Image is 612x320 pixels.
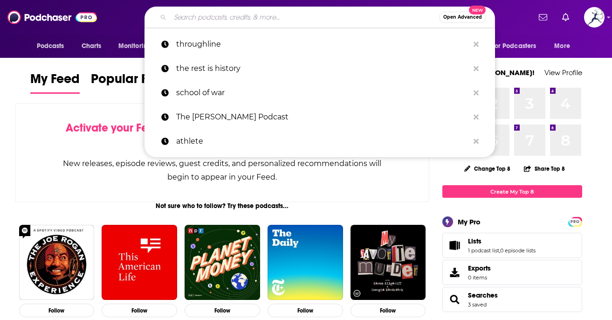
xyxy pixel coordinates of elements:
[468,264,491,272] span: Exports
[584,7,605,28] span: Logged in as BloomsburySpecialInterest
[144,7,495,28] div: Search podcasts, credits, & more...
[442,233,582,258] span: Lists
[446,239,464,252] a: Lists
[584,7,605,28] button: Show profile menu
[7,8,97,26] img: Podchaser - Follow, Share and Rate Podcasts
[268,304,343,317] button: Follow
[118,40,151,53] span: Monitoring
[102,304,177,317] button: Follow
[351,304,426,317] button: Follow
[30,37,76,55] button: open menu
[144,105,495,129] a: The [PERSON_NAME] Podcast
[76,37,107,55] a: Charts
[499,247,500,254] span: ,
[176,129,469,153] p: athlete
[535,9,551,25] a: Show notifications dropdown
[544,68,582,77] a: View Profile
[500,247,536,254] a: 0 episode lists
[30,71,80,92] span: My Feed
[30,71,80,94] a: My Feed
[82,40,102,53] span: Charts
[176,81,469,105] p: school of war
[19,304,95,317] button: Follow
[468,237,481,245] span: Lists
[554,40,570,53] span: More
[112,37,164,55] button: open menu
[459,163,516,174] button: Change Top 8
[62,157,383,184] div: New releases, episode reviews, guest credits, and personalized recommendations will begin to appe...
[185,304,260,317] button: Follow
[492,40,536,53] span: For Podcasters
[458,217,481,226] div: My Pro
[468,274,491,281] span: 0 items
[176,105,469,129] p: The Bill Simmons Podcast
[351,225,426,300] img: My Favorite Murder with Karen Kilgariff and Georgia Hardstark
[523,160,565,178] button: Share Top 8
[570,218,581,225] a: PRO
[439,12,486,23] button: Open AdvancedNew
[468,301,487,308] a: 3 saved
[15,202,430,210] div: Not sure who to follow? Try these podcasts...
[558,9,573,25] a: Show notifications dropdown
[176,56,469,81] p: the rest is history
[91,71,170,92] span: Popular Feed
[548,37,582,55] button: open menu
[144,32,495,56] a: throughline
[584,7,605,28] img: User Profile
[62,121,383,148] div: by following Podcasts, Creators, Lists, and other Users!
[446,266,464,279] span: Exports
[468,291,498,299] a: Searches
[442,287,582,312] span: Searches
[66,121,161,135] span: Activate your Feed
[176,32,469,56] p: throughline
[144,81,495,105] a: school of war
[469,6,486,14] span: New
[144,129,495,153] a: athlete
[468,247,499,254] a: 1 podcast list
[91,71,170,94] a: Popular Feed
[442,260,582,285] a: Exports
[446,293,464,306] a: Searches
[144,56,495,81] a: the rest is history
[468,237,536,245] a: Lists
[185,225,260,300] img: Planet Money
[442,185,582,198] a: Create My Top 8
[268,225,343,300] img: The Daily
[19,225,95,300] img: The Joe Rogan Experience
[170,10,439,25] input: Search podcasts, credits, & more...
[102,225,177,300] img: This American Life
[486,37,550,55] button: open menu
[443,15,482,20] span: Open Advanced
[37,40,64,53] span: Podcasts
